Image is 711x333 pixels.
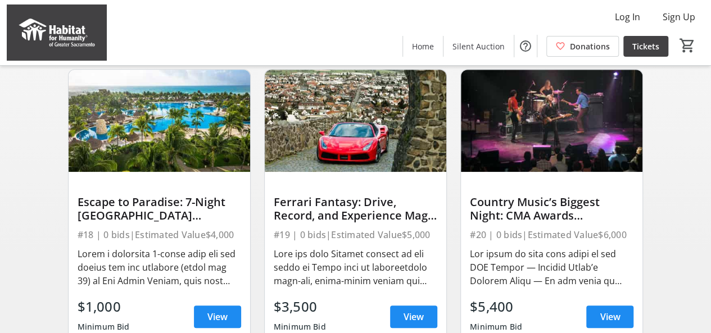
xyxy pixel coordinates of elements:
img: Habitat for Humanity of Greater Sacramento's Logo [7,4,107,61]
div: Lorem i dolorsita 1-conse adip eli sed doeius tem inc utlabore (etdol mag 39) al Eni Admin Veniam... [78,247,241,288]
span: Log In [615,10,640,24]
div: Lore ips dolo Sitamet consect ad eli seddo ei Tempo inci ut laboreetdolo magn-ali, enima-minim ve... [274,247,437,288]
img: Ferrari Fantasy: Drive, Record, and Experience Magic in Italy [265,70,446,172]
button: Cart [677,35,698,56]
span: View [600,310,620,323]
img: Country Music’s Biggest Night: CMA Awards Experience in Nashville for Two [461,70,642,172]
span: Home [412,40,434,52]
div: Ferrari Fantasy: Drive, Record, and Experience Magic in [GEOGRAPHIC_DATA] [274,195,437,222]
div: $1,000 [78,296,130,317]
div: Country Music’s Biggest Night: CMA Awards Experience in [GEOGRAPHIC_DATA] for Two [470,195,633,222]
div: #19 | 0 bids | Estimated Value $5,000 [274,227,437,243]
div: $3,500 [274,296,326,317]
a: View [194,305,241,328]
a: Tickets [623,36,668,57]
div: #20 | 0 bids | Estimated Value $6,000 [470,227,633,243]
div: $5,400 [470,296,522,317]
span: View [207,310,228,323]
div: Escape to Paradise: 7-Night [GEOGRAPHIC_DATA] Getaway for Two Adults + Two Children [78,195,241,222]
span: Donations [570,40,610,52]
a: View [390,305,437,328]
a: View [586,305,633,328]
span: Tickets [632,40,659,52]
a: Home [403,36,443,57]
div: #18 | 0 bids | Estimated Value $4,000 [78,227,241,243]
a: Silent Auction [443,36,514,57]
button: Help [514,35,537,57]
img: Escape to Paradise: 7-Night Mayan Palace Getaway for Two Adults + Two Children [69,70,250,172]
button: Log In [606,8,649,26]
button: Sign Up [654,8,704,26]
span: Sign Up [663,10,695,24]
span: Silent Auction [452,40,505,52]
span: View [404,310,424,323]
a: Donations [546,36,619,57]
div: Lor ipsum do sita cons adipi el sed DOE Tempor — Incidid Utlab’e Dolorem Aliqu — En adm venia qu ... [470,247,633,288]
